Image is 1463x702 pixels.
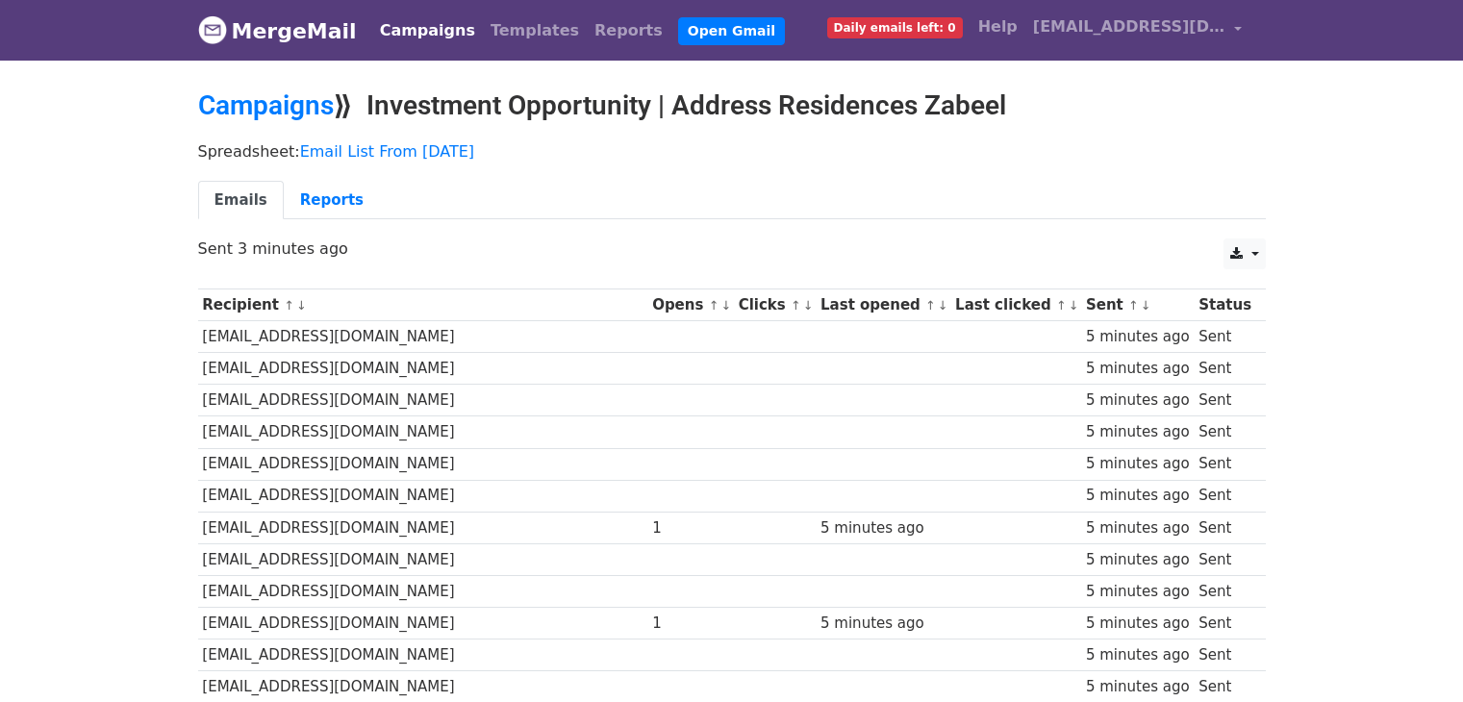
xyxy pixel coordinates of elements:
[1194,543,1255,575] td: Sent
[647,289,734,321] th: Opens
[791,298,801,313] a: ↑
[1086,517,1190,539] div: 5 minutes ago
[652,517,729,539] div: 1
[971,8,1025,46] a: Help
[198,480,648,512] td: [EMAIL_ADDRESS][DOMAIN_NAME]
[816,289,950,321] th: Last opened
[198,89,1266,122] h2: ⟫ Investment Opportunity | Address Residences Zabeel
[198,448,648,480] td: [EMAIL_ADDRESS][DOMAIN_NAME]
[1194,480,1255,512] td: Sent
[1086,644,1190,666] div: 5 minutes ago
[925,298,936,313] a: ↑
[1086,549,1190,571] div: 5 minutes ago
[198,289,648,321] th: Recipient
[198,238,1266,259] p: Sent 3 minutes ago
[296,298,307,313] a: ↓
[1033,15,1225,38] span: [EMAIL_ADDRESS][DOMAIN_NAME]
[720,298,731,313] a: ↓
[1141,298,1151,313] a: ↓
[198,639,648,671] td: [EMAIL_ADDRESS][DOMAIN_NAME]
[1086,613,1190,635] div: 5 minutes ago
[1194,448,1255,480] td: Sent
[1194,385,1255,416] td: Sent
[1086,358,1190,380] div: 5 minutes ago
[734,289,816,321] th: Clicks
[1194,321,1255,353] td: Sent
[1025,8,1250,53] a: [EMAIL_ADDRESS][DOMAIN_NAME]
[950,289,1081,321] th: Last clicked
[1086,389,1190,412] div: 5 minutes ago
[938,298,948,313] a: ↓
[820,8,971,46] a: Daily emails left: 0
[198,353,648,385] td: [EMAIL_ADDRESS][DOMAIN_NAME]
[1194,416,1255,448] td: Sent
[1086,453,1190,475] div: 5 minutes ago
[1194,608,1255,639] td: Sent
[483,12,587,50] a: Templates
[1194,353,1255,385] td: Sent
[198,512,648,543] td: [EMAIL_ADDRESS][DOMAIN_NAME]
[803,298,814,313] a: ↓
[372,12,483,50] a: Campaigns
[198,11,357,51] a: MergeMail
[198,321,648,353] td: [EMAIL_ADDRESS][DOMAIN_NAME]
[198,416,648,448] td: [EMAIL_ADDRESS][DOMAIN_NAME]
[1194,575,1255,607] td: Sent
[198,181,284,220] a: Emails
[198,575,648,607] td: [EMAIL_ADDRESS][DOMAIN_NAME]
[284,181,380,220] a: Reports
[652,613,729,635] div: 1
[1086,676,1190,698] div: 5 minutes ago
[1056,298,1067,313] a: ↑
[198,543,648,575] td: [EMAIL_ADDRESS][DOMAIN_NAME]
[1086,485,1190,507] div: 5 minutes ago
[1194,289,1255,321] th: Status
[1194,639,1255,671] td: Sent
[678,17,785,45] a: Open Gmail
[827,17,963,38] span: Daily emails left: 0
[1128,298,1139,313] a: ↑
[587,12,670,50] a: Reports
[1194,512,1255,543] td: Sent
[198,15,227,44] img: MergeMail logo
[709,298,719,313] a: ↑
[198,141,1266,162] p: Spreadsheet:
[198,385,648,416] td: [EMAIL_ADDRESS][DOMAIN_NAME]
[198,89,334,121] a: Campaigns
[1086,326,1190,348] div: 5 minutes ago
[1069,298,1079,313] a: ↓
[820,613,946,635] div: 5 minutes ago
[1081,289,1194,321] th: Sent
[820,517,946,539] div: 5 minutes ago
[198,608,648,639] td: [EMAIL_ADDRESS][DOMAIN_NAME]
[1086,581,1190,603] div: 5 minutes ago
[300,142,474,161] a: Email List From [DATE]
[1086,421,1190,443] div: 5 minutes ago
[284,298,294,313] a: ↑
